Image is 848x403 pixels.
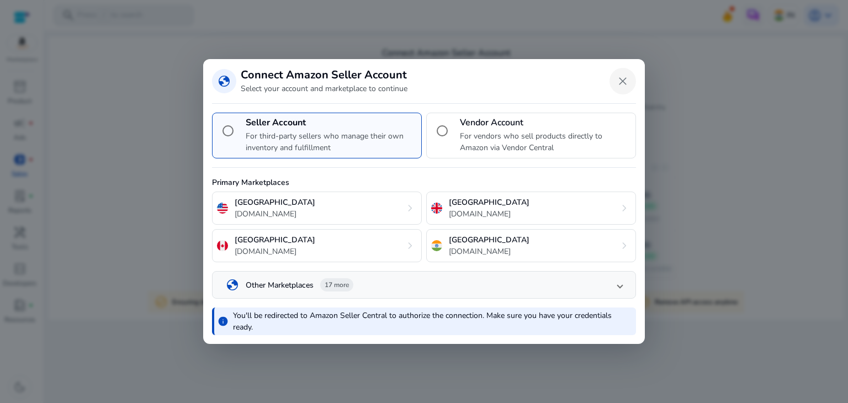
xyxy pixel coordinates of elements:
p: [GEOGRAPHIC_DATA] [235,197,315,208]
p: [DOMAIN_NAME] [449,246,529,257]
mat-expansion-panel-header: globeOther Marketplaces17 more [213,272,635,298]
p: Other Marketplaces [246,279,314,291]
span: globe [218,75,231,88]
img: us.svg [217,203,228,214]
img: ca.svg [217,240,228,251]
p: For vendors who sell products directly to Amazon via Vendor Central [460,130,631,153]
p: You'll be redirected to Amazon Seller Central to authorize the connection. Make sure you have you... [233,310,629,333]
p: [GEOGRAPHIC_DATA] [449,234,529,246]
span: 17 more [325,280,349,289]
p: [DOMAIN_NAME] [235,246,315,257]
h4: Seller Account [246,118,417,128]
span: chevron_right [618,201,631,215]
p: Primary Marketplaces [212,177,636,188]
img: in.svg [431,240,442,251]
p: [DOMAIN_NAME] [235,208,315,220]
p: [GEOGRAPHIC_DATA] [449,197,529,208]
p: [DOMAIN_NAME] [449,208,529,220]
p: Select your account and marketplace to continue [241,83,407,94]
span: info [218,316,229,327]
p: [GEOGRAPHIC_DATA] [235,234,315,246]
span: globe [226,278,239,291]
span: chevron_right [618,239,631,252]
h4: Vendor Account [460,118,631,128]
p: For third-party sellers who manage their own inventory and fulfillment [246,130,417,153]
h3: Connect Amazon Seller Account [241,68,407,82]
span: chevron_right [404,239,417,252]
span: chevron_right [404,201,417,215]
img: uk.svg [431,203,442,214]
button: Close dialog [609,68,636,94]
